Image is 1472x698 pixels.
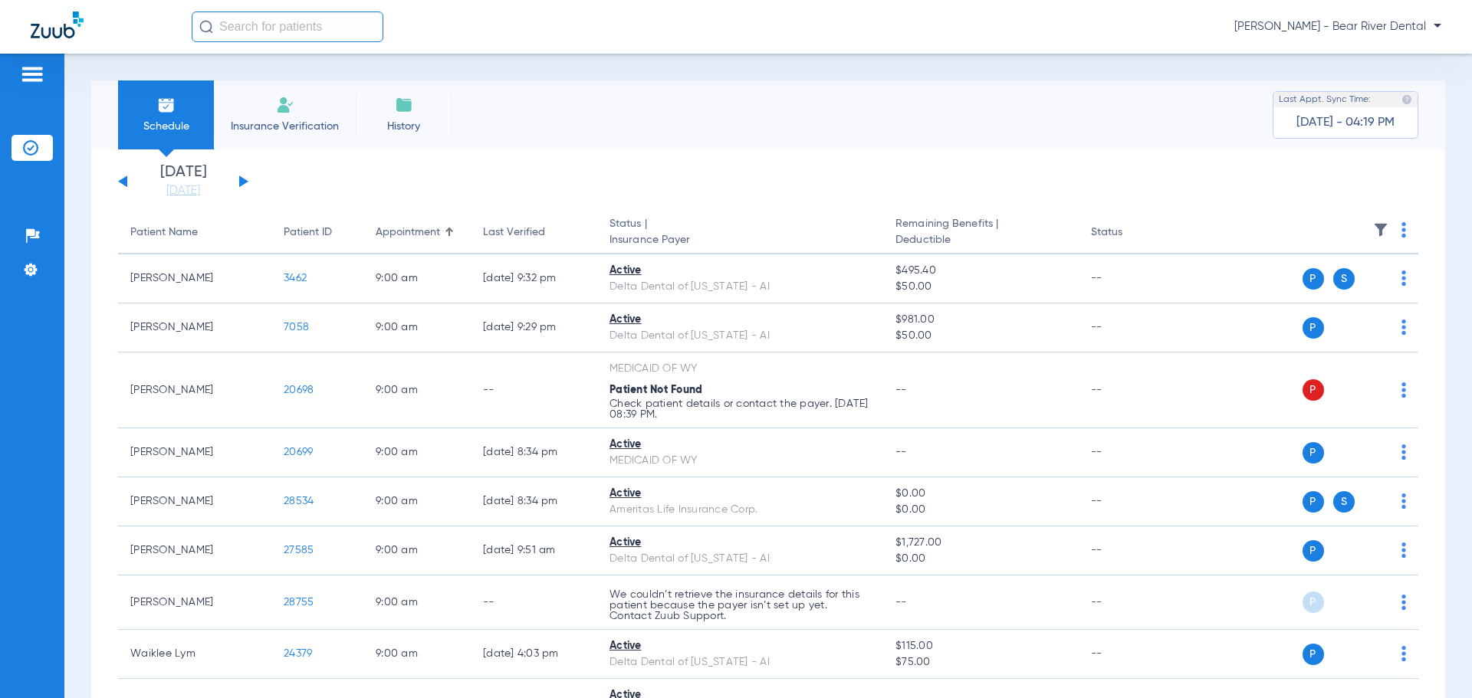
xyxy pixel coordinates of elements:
[471,428,597,477] td: [DATE] 8:34 PM
[609,328,871,344] div: Delta Dental of [US_STATE] - AI
[883,211,1078,254] th: Remaining Benefits |
[395,96,413,114] img: History
[609,638,871,654] div: Active
[284,224,332,241] div: Patient ID
[895,312,1066,328] span: $981.00
[1079,428,1182,477] td: --
[1079,630,1182,679] td: --
[118,352,271,428] td: [PERSON_NAME]
[284,496,314,506] span: 28534
[471,477,597,526] td: [DATE] 8:34 PM
[609,437,871,453] div: Active
[276,96,294,114] img: Manual Insurance Verification
[363,477,471,526] td: 9:00 AM
[609,279,871,295] div: Delta Dental of [US_STATE] - AI
[471,526,597,575] td: [DATE] 9:51 AM
[118,303,271,352] td: [PERSON_NAME]
[284,545,314,555] span: 27585
[130,224,198,241] div: Patient Name
[609,453,871,469] div: MEDICAID OF WY
[609,385,702,395] span: Patient Not Found
[199,20,213,34] img: Search Icon
[895,232,1066,248] span: Deductible
[284,273,307,283] span: 3462
[363,630,471,679] td: 9:00 AM
[609,232,871,248] span: Insurance Payer
[130,119,202,134] span: Schedule
[609,654,871,670] div: Delta Dental of [US_STATE] - AI
[284,322,309,333] span: 7058
[1333,268,1355,290] span: S
[1296,115,1395,130] span: [DATE] - 04:19 PM
[376,224,440,241] div: Appointment
[609,263,871,279] div: Active
[895,263,1066,279] span: $495.40
[1401,542,1406,558] img: group-dot-blue.svg
[1079,211,1182,254] th: Status
[1303,442,1324,464] span: P
[1303,379,1324,401] span: P
[118,254,271,303] td: [PERSON_NAME]
[609,589,871,621] p: We couldn’t retrieve the insurance details for this patient because the payer isn’t set up yet. C...
[367,119,440,134] span: History
[225,119,344,134] span: Insurance Verification
[137,183,229,198] a: [DATE]
[130,224,259,241] div: Patient Name
[363,352,471,428] td: 9:00 AM
[895,385,907,395] span: --
[376,224,458,241] div: Appointment
[118,630,271,679] td: Waiklee Lym
[1401,493,1406,509] img: group-dot-blue.svg
[118,575,271,630] td: [PERSON_NAME]
[895,486,1066,502] span: $0.00
[1401,444,1406,460] img: group-dot-blue.svg
[284,648,312,659] span: 24379
[609,486,871,502] div: Active
[895,279,1066,295] span: $50.00
[1303,591,1324,613] span: P
[118,526,271,575] td: [PERSON_NAME]
[1234,19,1441,34] span: [PERSON_NAME] - Bear River Dental
[609,535,871,551] div: Active
[895,535,1066,551] span: $1,727.00
[1079,575,1182,630] td: --
[895,328,1066,344] span: $50.00
[1303,317,1324,339] span: P
[609,551,871,567] div: Delta Dental of [US_STATE] - AI
[1401,270,1406,286] img: group-dot-blue.svg
[609,361,871,377] div: MEDICAID OF WY
[118,428,271,477] td: [PERSON_NAME]
[1395,624,1472,698] iframe: Chat Widget
[1401,94,1412,105] img: last sync help info
[895,502,1066,518] span: $0.00
[1279,92,1371,107] span: Last Appt. Sync Time:
[137,165,229,198] li: [DATE]
[31,11,84,38] img: Zuub Logo
[1079,526,1182,575] td: --
[192,11,383,42] input: Search for patients
[284,224,351,241] div: Patient ID
[284,597,314,608] span: 28755
[471,575,597,630] td: --
[1401,320,1406,335] img: group-dot-blue.svg
[609,312,871,328] div: Active
[597,211,883,254] th: Status |
[1079,477,1182,526] td: --
[895,654,1066,670] span: $75.00
[471,352,597,428] td: --
[895,551,1066,567] span: $0.00
[284,385,314,395] span: 20698
[1373,222,1388,238] img: filter.svg
[118,477,271,526] td: [PERSON_NAME]
[1079,303,1182,352] td: --
[895,597,907,608] span: --
[284,447,313,457] span: 20699
[471,303,597,352] td: [DATE] 9:29 PM
[1079,254,1182,303] td: --
[363,428,471,477] td: 9:00 AM
[1333,491,1355,513] span: S
[1303,644,1324,665] span: P
[20,65,44,84] img: hamburger-icon
[1401,382,1406,398] img: group-dot-blue.svg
